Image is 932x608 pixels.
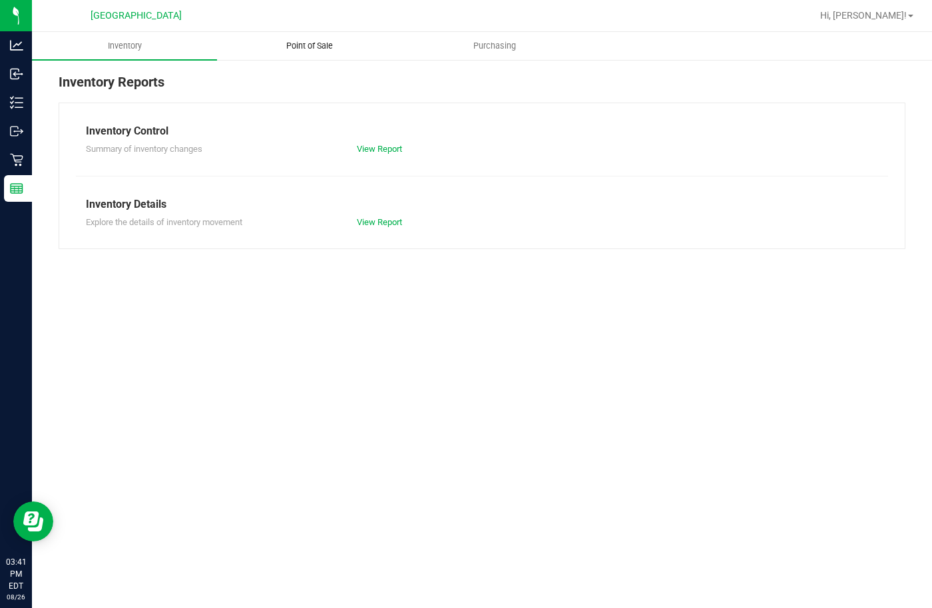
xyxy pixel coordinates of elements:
[90,40,160,52] span: Inventory
[86,196,878,212] div: Inventory Details
[217,32,402,60] a: Point of Sale
[86,144,202,154] span: Summary of inventory changes
[91,10,182,21] span: [GEOGRAPHIC_DATA]
[59,72,905,103] div: Inventory Reports
[32,32,217,60] a: Inventory
[820,10,907,21] span: Hi, [PERSON_NAME]!
[10,39,23,52] inline-svg: Analytics
[10,182,23,195] inline-svg: Reports
[10,125,23,138] inline-svg: Outbound
[10,96,23,109] inline-svg: Inventory
[6,556,26,592] p: 03:41 PM EDT
[357,144,402,154] a: View Report
[402,32,587,60] a: Purchasing
[268,40,351,52] span: Point of Sale
[86,123,878,139] div: Inventory Control
[86,217,242,227] span: Explore the details of inventory movement
[6,592,26,602] p: 08/26
[455,40,534,52] span: Purchasing
[13,501,53,541] iframe: Resource center
[10,67,23,81] inline-svg: Inbound
[10,153,23,166] inline-svg: Retail
[357,217,402,227] a: View Report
